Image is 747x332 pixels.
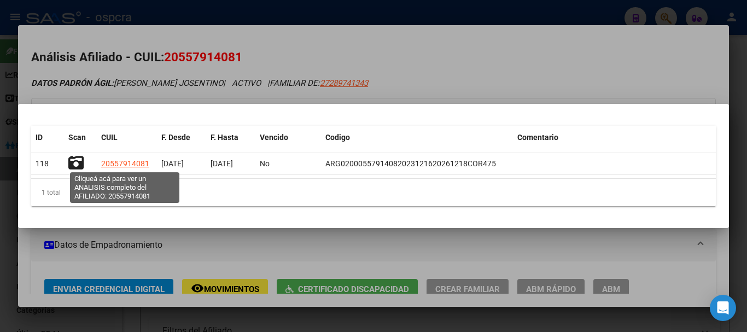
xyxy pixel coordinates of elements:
[710,295,736,321] div: Open Intercom Messenger
[206,126,255,149] datatable-header-cell: F. Hasta
[31,179,716,206] div: 1 total
[255,126,321,149] datatable-header-cell: Vencido
[36,133,43,142] span: ID
[161,159,184,168] span: [DATE]
[260,133,288,142] span: Vencido
[211,133,238,142] span: F. Hasta
[513,126,716,149] datatable-header-cell: Comentario
[325,159,496,168] span: ARG02000557914082023121620261218COR475
[321,126,513,149] datatable-header-cell: Codigo
[68,133,86,142] span: Scan
[161,133,190,142] span: F. Desde
[97,126,157,149] datatable-header-cell: CUIL
[325,133,350,142] span: Codigo
[64,126,97,149] datatable-header-cell: Scan
[157,126,206,149] datatable-header-cell: F. Desde
[260,159,270,168] span: No
[36,159,49,168] span: 118
[517,133,558,142] span: Comentario
[101,133,118,142] span: CUIL
[31,126,64,149] datatable-header-cell: ID
[101,159,149,168] span: 20557914081
[211,159,233,168] span: [DATE]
